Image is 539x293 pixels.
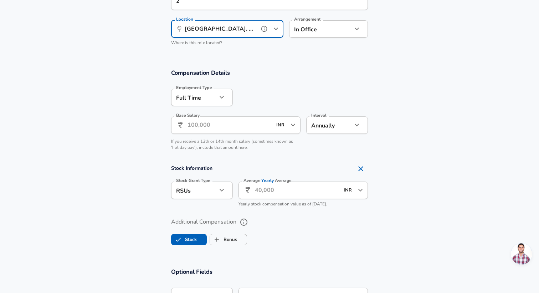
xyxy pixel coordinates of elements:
div: Full Time [171,89,217,106]
h3: Compensation Details [171,69,368,77]
h4: Stock Information [171,162,368,176]
label: Base Salary [176,113,200,117]
span: Yearly [262,177,274,183]
p: If you receive a 13th or 14th month salary (sometimes known as 'holiday pay'), include that amoun... [171,138,301,151]
button: Open [271,24,281,34]
input: USD [274,120,288,131]
button: BonusBonus [210,234,247,245]
label: Stock [171,233,197,246]
label: Additional Compensation [171,216,368,228]
button: StockStock [171,234,207,245]
span: Bonus [210,233,224,246]
input: 100,000 [188,116,272,134]
div: Annually [306,116,352,134]
span: Yearly stock compensation value as of [DATE]. [238,201,327,207]
label: Average Average [243,178,292,183]
label: Location [176,17,193,21]
input: USD [342,185,356,196]
div: Open chat [511,243,532,265]
label: Interval [311,113,327,117]
span: Stock [171,233,185,246]
h3: Optional Fields [171,268,368,276]
label: Stock Grant Type [176,178,210,183]
div: In Office [289,20,342,38]
label: Bonus [210,233,237,246]
button: help [259,23,269,34]
button: help [238,216,250,228]
input: 40,000 [255,182,339,199]
button: Remove Section [354,162,368,176]
label: Arrangement [294,17,320,21]
button: Open [355,185,365,195]
span: Where is this role located? [171,40,222,46]
button: Open [288,120,298,130]
div: RSUs [171,182,217,199]
label: Employment Type [176,85,212,90]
